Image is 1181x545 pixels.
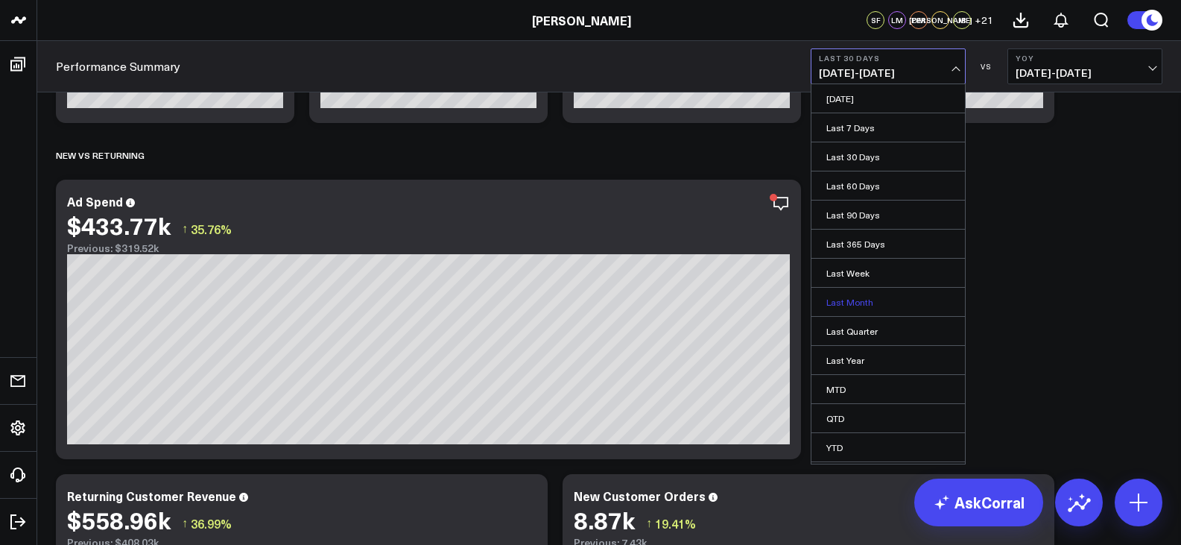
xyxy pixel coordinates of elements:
[888,11,906,29] div: LM
[811,259,965,287] a: Last Week
[811,346,965,374] a: Last Year
[914,479,1043,526] a: AskCorral
[811,113,965,142] a: Last 7 Days
[811,317,965,345] a: Last Quarter
[973,62,1000,71] div: VS
[811,288,965,316] a: Last Month
[574,506,635,533] div: 8.87k
[975,11,993,29] button: +21
[191,221,232,237] span: 35.76%
[867,11,884,29] div: SF
[811,375,965,403] a: MTD
[1016,67,1154,79] span: [DATE] - [DATE]
[1007,48,1162,84] button: YoY[DATE]-[DATE]
[953,11,971,29] div: JB
[811,230,965,258] a: Last 365 Days
[811,462,965,491] a: Custom Dates
[931,11,949,29] div: [PERSON_NAME]
[67,193,123,210] div: Ad Spend
[574,488,706,504] div: New Customer Orders
[811,142,965,171] a: Last 30 Days
[56,58,180,75] a: Performance Summary
[655,515,696,532] span: 19.41%
[646,514,652,533] span: ↑
[975,15,993,25] span: + 21
[67,212,171,239] div: $433.77k
[811,433,965,461] a: YTD
[182,514,188,533] span: ↑
[182,219,188,239] span: ↑
[811,48,966,84] button: Last 30 Days[DATE]-[DATE]
[811,201,965,229] a: Last 90 Days
[1016,54,1154,63] b: YoY
[67,242,790,254] div: Previous: $319.52k
[532,12,631,28] a: [PERSON_NAME]
[811,404,965,432] a: QTD
[191,515,232,532] span: 36.99%
[819,67,957,79] span: [DATE] - [DATE]
[910,11,928,29] div: DM
[67,488,236,504] div: Returning Customer Revenue
[67,506,171,533] div: $558.96k
[819,54,957,63] b: Last 30 Days
[811,84,965,113] a: [DATE]
[811,171,965,200] a: Last 60 Days
[56,138,145,172] div: New vs Returning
